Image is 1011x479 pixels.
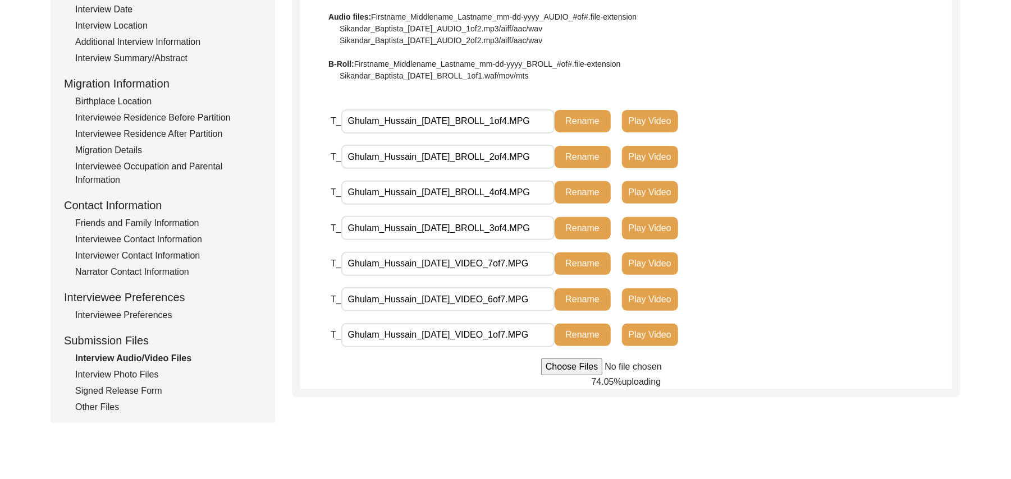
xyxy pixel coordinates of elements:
button: Play Video [622,252,678,275]
b: B-Roll: [328,59,354,68]
div: Signed Release Form [75,384,262,398]
span: 74.05% [592,377,622,386]
button: Play Video [622,324,678,346]
div: Birthplace Location [75,95,262,108]
button: Rename [555,217,611,239]
button: Rename [555,146,611,168]
div: Migration Information [64,75,262,92]
div: Narrator Contact Information [75,265,262,279]
span: T_ [331,116,341,126]
div: Submission Files [64,332,262,349]
button: Rename [555,110,611,132]
span: T_ [331,223,341,233]
button: Play Video [622,288,678,311]
span: T_ [331,259,341,268]
div: Interview Photo Files [75,368,262,381]
span: T_ [331,187,341,197]
div: Interview Summary/Abstract [75,52,262,65]
div: Interview Date [75,3,262,16]
div: Additional Interview Information [75,35,262,49]
button: Play Video [622,146,678,168]
span: T_ [331,330,341,339]
button: Play Video [622,181,678,204]
div: Interviewee Residence After Partition [75,127,262,141]
span: uploading [622,377,661,386]
div: Interviewee Preferences [64,289,262,306]
button: Rename [555,181,611,204]
div: Interview Audio/Video Files [75,352,262,365]
div: Interviewee Residence Before Partition [75,111,262,125]
div: Contact Information [64,197,262,214]
button: Rename [555,252,611,275]
div: Interviewee Contact Information [75,233,262,246]
div: Friends and Family Information [75,217,262,230]
span: T_ [331,294,341,304]
button: Play Video [622,217,678,239]
span: T_ [331,152,341,162]
div: Interview Location [75,19,262,33]
button: Play Video [622,110,678,132]
button: Rename [555,288,611,311]
div: Other Files [75,400,262,414]
div: Interviewee Preferences [75,308,262,322]
div: Interviewee Occupation and Parental Information [75,160,262,187]
button: Rename [555,324,611,346]
div: Migration Details [75,144,262,157]
div: Interviewer Contact Information [75,249,262,262]
b: Audio files: [328,12,371,21]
